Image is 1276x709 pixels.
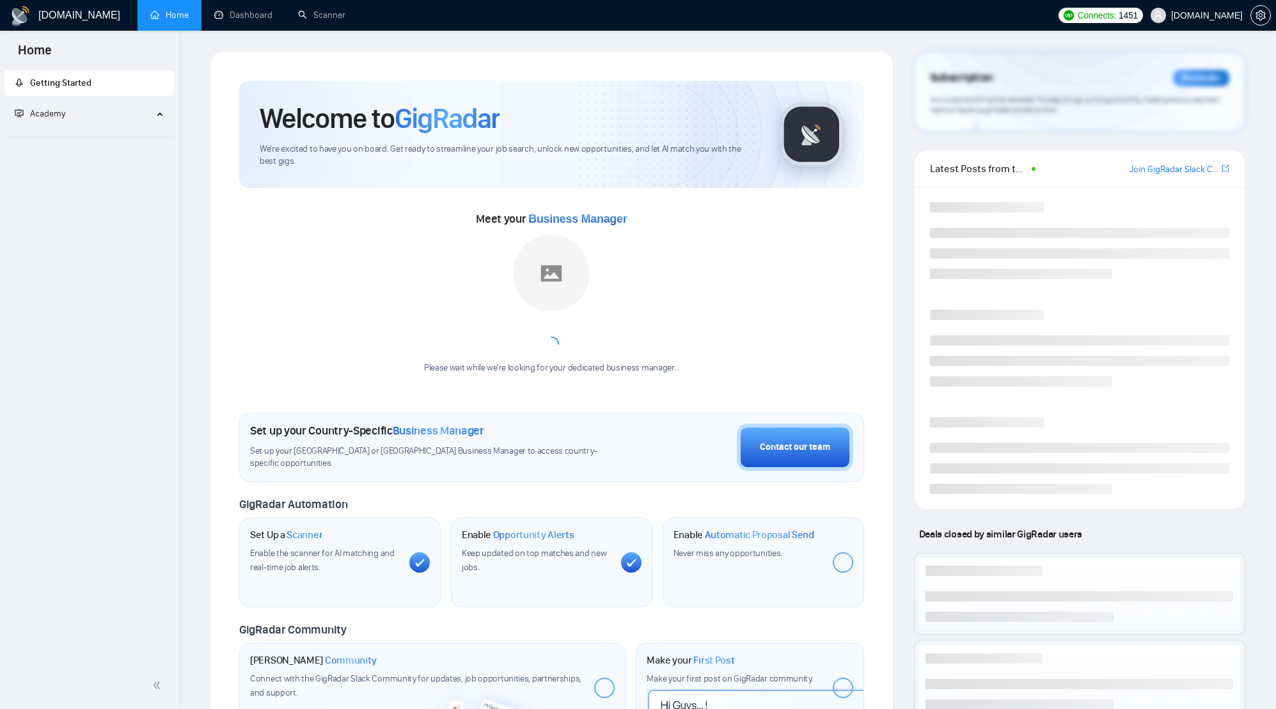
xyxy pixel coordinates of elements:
[15,78,24,87] span: rocket
[673,529,814,541] h1: Enable
[780,102,844,166] img: gigradar-logo.png
[1250,10,1271,20] a: setting
[528,212,627,225] span: Business Manager
[250,424,484,438] h1: Set up your Country-Specific
[416,362,687,374] div: Please wait while we're looking for your dedicated business manager...
[1154,11,1163,20] span: user
[214,10,272,20] a: dashboardDashboard
[476,212,627,226] span: Meet your
[239,623,347,637] span: GigRadar Community
[462,529,574,541] h1: Enable
[693,654,734,667] span: First Post
[298,10,345,20] a: searchScanner
[1119,8,1138,22] span: 1451
[4,70,174,96] li: Getting Started
[8,41,62,68] span: Home
[10,6,31,26] img: logo
[260,143,759,168] span: We're excited to have you on board. Get ready to streamline your job search, unlock new opportuni...
[930,161,1028,177] span: Latest Posts from the GigRadar Community
[1064,10,1074,20] img: upwork-logo.png
[250,654,377,667] h1: [PERSON_NAME]
[1173,70,1229,86] div: Reminder
[930,95,1220,115] span: Your subscription will be renewed. To keep things running smoothly, make sure your payment method...
[395,101,500,136] span: GigRadar
[914,523,1087,545] span: Deals closed by similar GigRadar users
[15,108,65,119] span: Academy
[250,673,581,698] span: Connect with the GigRadar Slack Community for updates, job opportunities, partnerships, and support.
[647,654,734,667] h1: Make your
[250,445,612,470] span: Set up your [GEOGRAPHIC_DATA] or [GEOGRAPHIC_DATA] Business Manager to access country-specific op...
[513,235,590,312] img: placeholder.png
[325,654,377,667] span: Community
[250,529,322,541] h1: Set Up a
[737,424,853,471] button: Contact our team
[1251,10,1270,20] span: setting
[760,440,830,454] div: Contact our team
[4,132,174,140] li: Academy Homepage
[462,548,607,573] span: Keep updated on top matches and new jobs.
[30,77,91,88] span: Getting Started
[1130,163,1219,177] a: Join GigRadar Slack Community
[260,101,500,136] h1: Welcome to
[239,497,347,511] span: GigRadar Automation
[393,424,484,438] span: Business Manager
[673,548,782,559] span: Never miss any opportunities.
[540,333,562,355] span: loading
[1222,163,1229,173] span: export
[152,679,165,692] span: double-left
[1250,5,1271,26] button: setting
[930,67,993,89] span: Subscription
[1222,163,1229,175] a: export
[15,109,24,118] span: fund-projection-screen
[30,108,65,119] span: Academy
[250,548,395,573] span: Enable the scanner for AI matching and real-time job alerts.
[150,10,189,20] a: homeHome
[705,529,814,541] span: Automatic Proposal Send
[647,673,813,684] span: Make your first post on GigRadar community.
[493,529,574,541] span: Opportunity Alerts
[1078,8,1116,22] span: Connects:
[287,529,322,541] span: Scanner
